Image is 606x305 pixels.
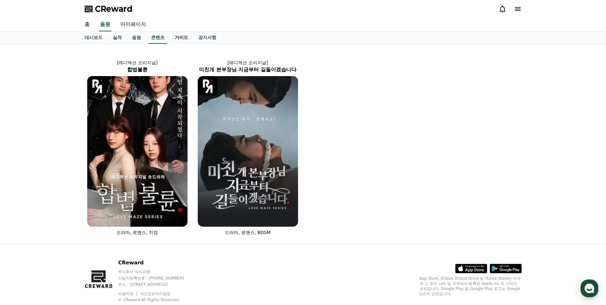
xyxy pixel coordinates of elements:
[193,59,303,66] p: [레디액션 오리지널]
[82,59,193,66] p: [레디액션 오리지널]
[2,203,42,219] a: 홈
[80,32,108,44] a: 대시보드
[80,18,95,31] a: 홈
[118,297,196,302] p: © CReward All Rights Reserved.
[115,18,151,31] a: 마이페이지
[87,76,107,96] img: [object Object] Logo
[118,269,196,274] p: 주식회사 와이피랩
[85,4,133,14] a: CReward
[225,230,271,235] span: 드라마, 로맨스, BDSM
[82,54,193,241] a: [레디액션 오리지널] 합법불륜 합법불륜 [object Object] Logo 드라마, 로맨스, 치정
[118,282,196,287] p: 주소 : [STREET_ADDRESS]
[193,54,303,241] a: [레디액션 오리지널] 미친개 본부장님 지금부터 길들이겠습니다 미친개 본부장님 지금부터 길들이겠습니다 [object Object] Logo 드라마, 로맨스, BDSM
[108,32,127,44] a: 실적
[82,203,123,219] a: 설정
[419,276,522,296] p: App Store, iCloud, iCloud Drive 및 iTunes Store는 미국과 그 밖의 나라 및 지역에서 등록된 Apple Inc.의 서비스 상표입니다. Goo...
[117,230,158,235] span: 드라마, 로맨스, 치정
[127,32,146,44] a: 음원
[99,212,106,217] span: 설정
[95,4,133,14] span: CReward
[118,276,196,281] p: 사업자등록번호 : [PHONE_NUMBER]
[198,76,218,96] img: [object Object] Logo
[118,292,138,296] a: 이용약관
[99,18,111,31] a: 음원
[193,66,303,74] h2: 미친개 본부장님 지금부터 길들이겠습니다
[42,203,82,219] a: 대화
[193,32,221,44] a: 공지사항
[198,76,298,227] img: 미친개 본부장님 지금부터 길들이겠습니다
[87,76,188,227] img: 합법불륜
[140,292,171,296] a: 개인정보처리방침
[118,259,196,267] p: CReward
[58,213,66,218] span: 대화
[170,32,193,44] a: 가이드
[20,212,24,217] span: 홈
[82,66,193,74] h2: 합법불륜
[149,32,167,44] a: 콘텐츠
